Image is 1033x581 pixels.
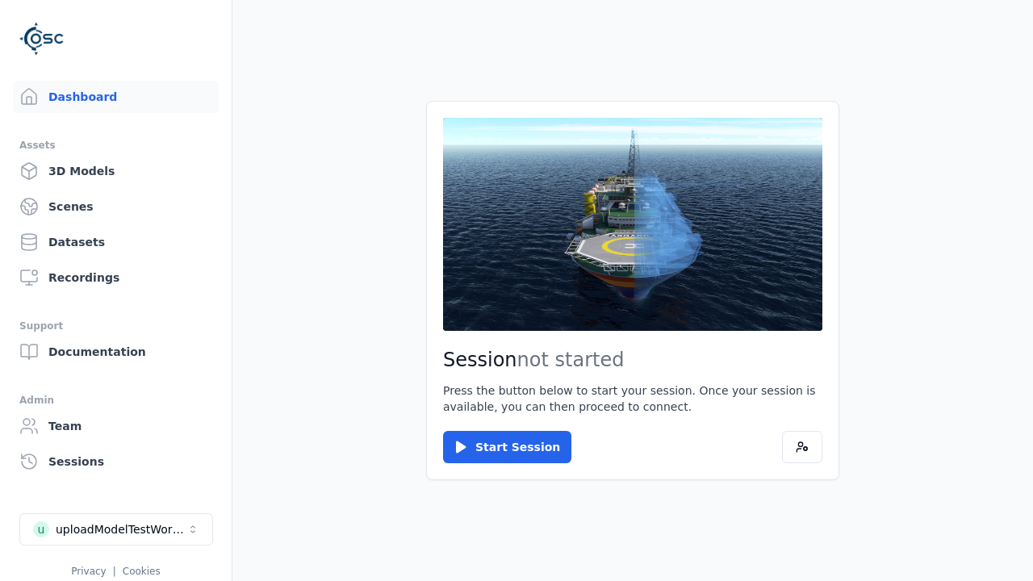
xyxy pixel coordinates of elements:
div: Admin [19,391,212,410]
a: 3D Models [13,155,219,187]
a: Dashboard [13,81,219,113]
div: Support [19,316,212,336]
div: uploadModelTestWorkspace [56,521,186,537]
a: Scenes [13,190,219,223]
a: Privacy [71,566,106,577]
a: Documentation [13,336,219,368]
h2: Session [443,347,822,373]
div: u [33,521,49,537]
a: Datasets [13,226,219,258]
p: Press the button below to start your session. Once your session is available, you can then procee... [443,382,822,415]
div: Assets [19,136,212,155]
a: Sessions [13,445,219,478]
span: not started [517,349,625,371]
button: Select a workspace [19,513,213,545]
a: Recordings [13,261,219,294]
span: | [113,566,116,577]
img: Logo [19,16,65,61]
a: Cookies [123,566,161,577]
a: Team [13,410,219,442]
button: Start Session [443,431,571,463]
